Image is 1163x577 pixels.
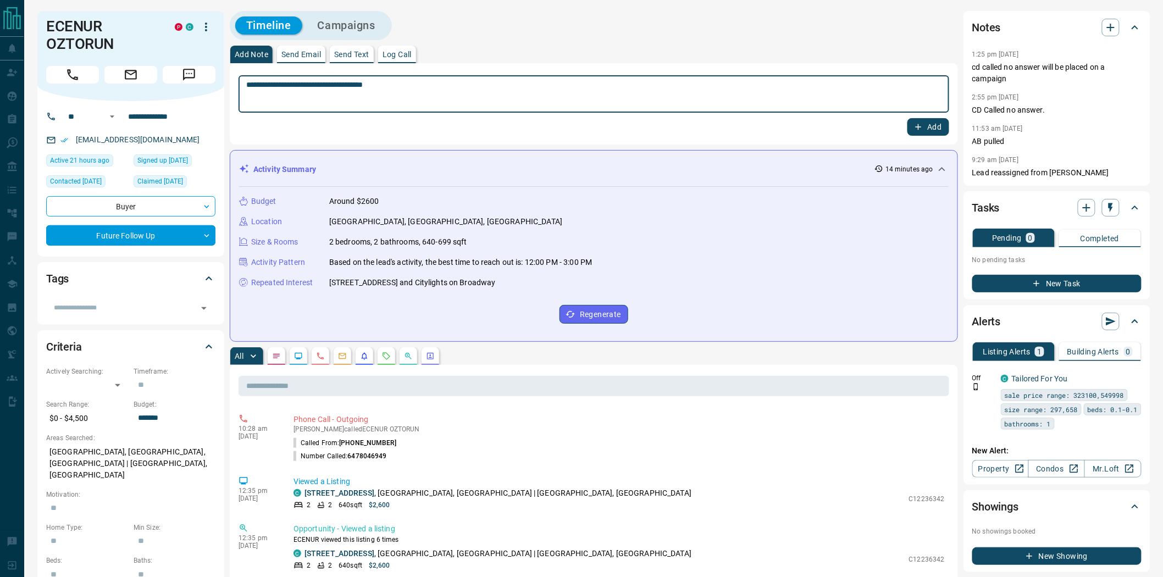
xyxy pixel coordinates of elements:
p: [GEOGRAPHIC_DATA], [GEOGRAPHIC_DATA], [GEOGRAPHIC_DATA] | [GEOGRAPHIC_DATA], [GEOGRAPHIC_DATA] [46,443,215,484]
svg: Calls [316,352,325,360]
p: Areas Searched: [46,433,215,443]
button: Open [196,301,212,316]
p: $2,600 [369,561,390,570]
p: Pending [992,234,1022,242]
p: Min Size: [134,523,215,532]
p: Off [972,373,994,383]
a: [STREET_ADDRESS] [304,549,374,558]
p: 2:55 pm [DATE] [972,93,1019,101]
button: Add [907,118,949,136]
span: sale price range: 323100,549998 [1005,390,1124,401]
p: Baths: [134,556,215,565]
p: Budget [251,196,276,207]
h2: Notes [972,19,1001,36]
span: Claimed [DATE] [137,176,183,187]
p: Called From: [293,438,396,448]
svg: Emails [338,352,347,360]
h1: ECENUR OZTORUN [46,18,158,53]
p: Size & Rooms [251,236,298,248]
a: Mr.Loft [1084,460,1141,478]
span: Contacted [DATE] [50,176,102,187]
p: , [GEOGRAPHIC_DATA], [GEOGRAPHIC_DATA] | [GEOGRAPHIC_DATA], [GEOGRAPHIC_DATA] [304,548,691,559]
h2: Tags [46,270,69,287]
p: No showings booked [972,526,1142,536]
p: , [GEOGRAPHIC_DATA], [GEOGRAPHIC_DATA] | [GEOGRAPHIC_DATA], [GEOGRAPHIC_DATA] [304,487,691,499]
div: Sun Apr 20 2025 [46,175,128,191]
p: Location [251,216,282,228]
p: Motivation: [46,490,215,500]
p: [DATE] [239,542,277,550]
span: Email [104,66,157,84]
div: condos.ca [293,489,301,497]
p: Number Called: [293,451,387,461]
svg: Listing Alerts [360,352,369,360]
a: [STREET_ADDRESS] [304,489,374,497]
p: cd called no answer will be placed on a campaign [972,62,1142,85]
p: 11:53 am [DATE] [972,125,1023,132]
p: 2 bedrooms, 2 bathrooms, 640-699 sqft [329,236,467,248]
span: size range: 297,658 [1005,404,1078,415]
button: Open [106,110,119,123]
p: Repeated Interest [251,277,313,288]
div: Activity Summary14 minutes ago [239,159,949,180]
p: 12:35 pm [239,534,277,542]
p: Building Alerts [1067,348,1120,356]
div: condos.ca [1001,375,1009,382]
a: Property [972,460,1029,478]
p: 2 [307,500,311,510]
a: [EMAIL_ADDRESS][DOMAIN_NAME] [76,135,200,144]
h2: Showings [972,498,1019,515]
p: Lead reassigned from [PERSON_NAME] [972,167,1142,179]
p: Listing Alerts [983,348,1031,356]
p: 2 [307,561,311,570]
p: Actively Searching: [46,367,128,376]
div: Tue Jun 07 2016 [134,154,215,170]
div: Future Follow Up [46,225,215,246]
p: Log Call [383,51,412,58]
p: Viewed a Listing [293,476,945,487]
p: 0 [1126,348,1131,356]
p: 10:28 am [239,425,277,432]
p: Based on the lead's activity, the best time to reach out is: 12:00 PM - 3:00 PM [329,257,592,268]
p: [STREET_ADDRESS] and Citylights on Broadway [329,277,496,288]
svg: Opportunities [404,352,413,360]
div: Wed Aug 13 2025 [46,154,128,170]
p: AB pulled [972,136,1142,147]
button: New Task [972,275,1142,292]
div: property.ca [175,23,182,31]
div: condos.ca [186,23,193,31]
button: Campaigns [307,16,386,35]
span: [PHONE_NUMBER] [339,439,396,447]
p: [DATE] [239,495,277,502]
svg: Lead Browsing Activity [294,352,303,360]
p: 640 sqft [339,500,362,510]
p: Around $2600 [329,196,379,207]
button: Regenerate [560,305,628,324]
a: Condos [1028,460,1085,478]
p: ECENUR viewed this listing 6 times [293,535,945,545]
div: condos.ca [293,550,301,557]
p: $2,600 [369,500,390,510]
p: 0 [1028,234,1033,242]
span: 6478046949 [348,452,387,460]
p: [DATE] [239,432,277,440]
button: Timeline [235,16,302,35]
p: Send Email [281,51,321,58]
p: Activity Pattern [251,257,305,268]
p: Add Note [235,51,268,58]
div: Showings [972,493,1142,520]
h2: Alerts [972,313,1001,330]
p: All [235,352,243,360]
p: 1:25 pm [DATE] [972,51,1019,58]
div: Criteria [46,334,215,360]
div: Alerts [972,308,1142,335]
span: Call [46,66,99,84]
p: C12236342 [909,494,945,504]
p: Beds: [46,556,128,565]
span: Message [163,66,215,84]
p: 1 [1037,348,1042,356]
p: [GEOGRAPHIC_DATA], [GEOGRAPHIC_DATA], [GEOGRAPHIC_DATA] [329,216,562,228]
h2: Criteria [46,338,82,356]
p: Budget: [134,400,215,409]
p: Home Type: [46,523,128,532]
